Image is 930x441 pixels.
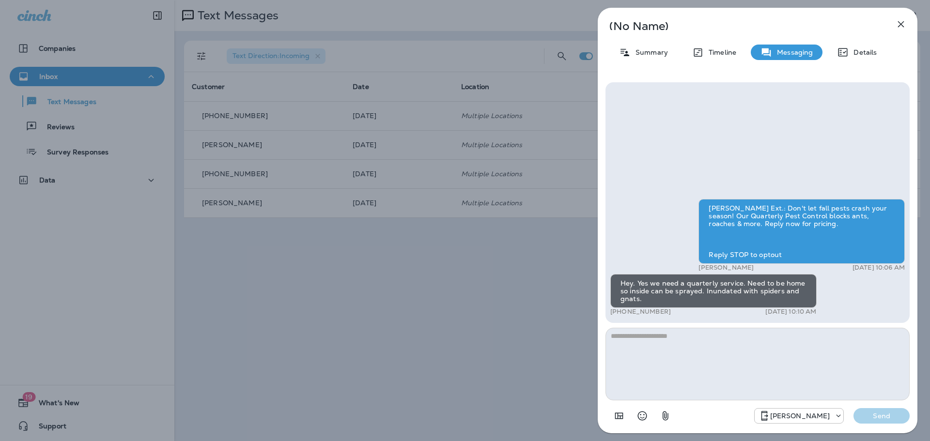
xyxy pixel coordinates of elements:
p: [DATE] 10:06 AM [852,264,905,272]
p: [DATE] 10:10 AM [765,308,816,316]
div: +1 (770) 343-2465 [755,410,844,422]
p: [PHONE_NUMBER] [610,308,671,316]
button: Add in a premade template [609,406,629,426]
div: Hey. Yes we need a quarterly service. Need to be home so inside can be sprayed. Inundated with sp... [610,274,817,308]
p: (No Name) [609,22,874,30]
p: Timeline [704,48,736,56]
p: Summary [631,48,668,56]
p: Details [849,48,877,56]
p: [PERSON_NAME] [770,412,830,420]
p: Messaging [772,48,813,56]
div: [PERSON_NAME] Ext.: Don't let fall pests crash your season! Our Quarterly Pest Control blocks ant... [698,199,905,264]
p: [PERSON_NAME] [698,264,754,272]
button: Select an emoji [633,406,652,426]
